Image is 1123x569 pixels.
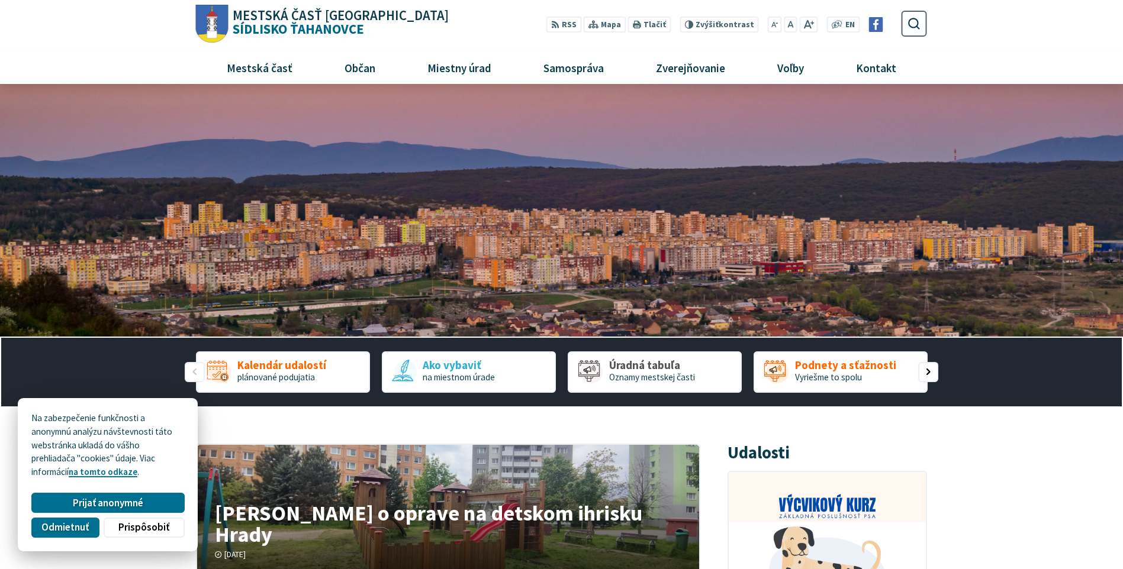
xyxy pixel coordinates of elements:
a: RSS [546,17,581,33]
span: Samospráva [539,51,608,83]
span: Podnety a sťažnosti [795,359,896,371]
span: Tlačiť [643,20,666,30]
span: Mestská časť [222,51,297,83]
a: Samospráva [522,51,626,83]
span: Úradná tabuľa [609,359,695,371]
a: Podnety a sťažnosti Vyriešme to spolu [754,351,928,393]
a: Kontakt [835,51,918,83]
span: plánované podujatia [237,371,315,383]
span: Oznamy mestskej časti [609,371,695,383]
h4: [PERSON_NAME] o oprave na detskom ihrisku Hrady [215,502,681,545]
a: Miestny úrad [406,51,513,83]
img: Prejsť na domovskú stránku [196,5,229,43]
span: kontrast [696,20,754,30]
a: Zverejňovanie [635,51,747,83]
a: Kalendár udalostí plánované podujatia [196,351,370,393]
span: Odmietnuť [41,521,89,534]
a: Mapa [584,17,626,33]
div: 4 / 5 [754,351,928,393]
span: Mestská časť [GEOGRAPHIC_DATA] [233,9,449,22]
span: Kontakt [852,51,901,83]
p: Na zabezpečenie funkčnosti a anonymnú analýzu návštevnosti táto webstránka ukladá do vášho prehli... [31,412,184,479]
button: Odmietnuť [31,518,99,538]
a: Ako vybaviť na miestnom úrade [382,351,556,393]
button: Prijať anonymné [31,493,184,513]
img: Prejsť na Facebook stránku [868,17,883,32]
a: Mestská časť [205,51,314,83]
div: 3 / 5 [568,351,742,393]
span: [DATE] [224,549,246,560]
button: Prispôsobiť [104,518,184,538]
span: Miestny úrad [423,51,495,83]
a: Logo Sídlisko Ťahanovce, prejsť na domovskú stránku. [196,5,449,43]
span: RSS [562,19,577,31]
div: Predošlý slajd [185,362,205,382]
span: Ako vybaviť [423,359,495,371]
span: Občan [340,51,379,83]
button: Zmenšiť veľkosť písma [768,17,782,33]
span: na miestnom úrade [423,371,495,383]
span: Mapa [601,19,621,31]
span: Voľby [773,51,809,83]
div: Nasledujúci slajd [918,362,938,382]
span: Prispôsobiť [118,521,169,534]
div: 1 / 5 [196,351,370,393]
button: Nastaviť pôvodnú veľkosť písma [784,17,797,33]
a: Úradná tabuľa Oznamy mestskej časti [568,351,742,393]
span: Vyriešme to spolu [795,371,862,383]
a: EN [842,19,858,31]
a: na tomto odkaze [69,466,137,477]
h1: Sídlisko Ťahanovce [229,9,449,36]
span: Zvýšiť [696,20,719,30]
h3: Udalosti [728,444,790,462]
button: Tlačiť [628,17,671,33]
span: Zverejňovanie [651,51,729,83]
a: Voľby [756,51,826,83]
a: Občan [323,51,397,83]
span: EN [845,19,855,31]
div: 2 / 5 [382,351,556,393]
span: Kalendár udalostí [237,359,326,371]
button: Zväčšiť veľkosť písma [799,17,818,33]
button: Zvýšiťkontrast [680,17,758,33]
span: Prijať anonymné [73,497,143,509]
